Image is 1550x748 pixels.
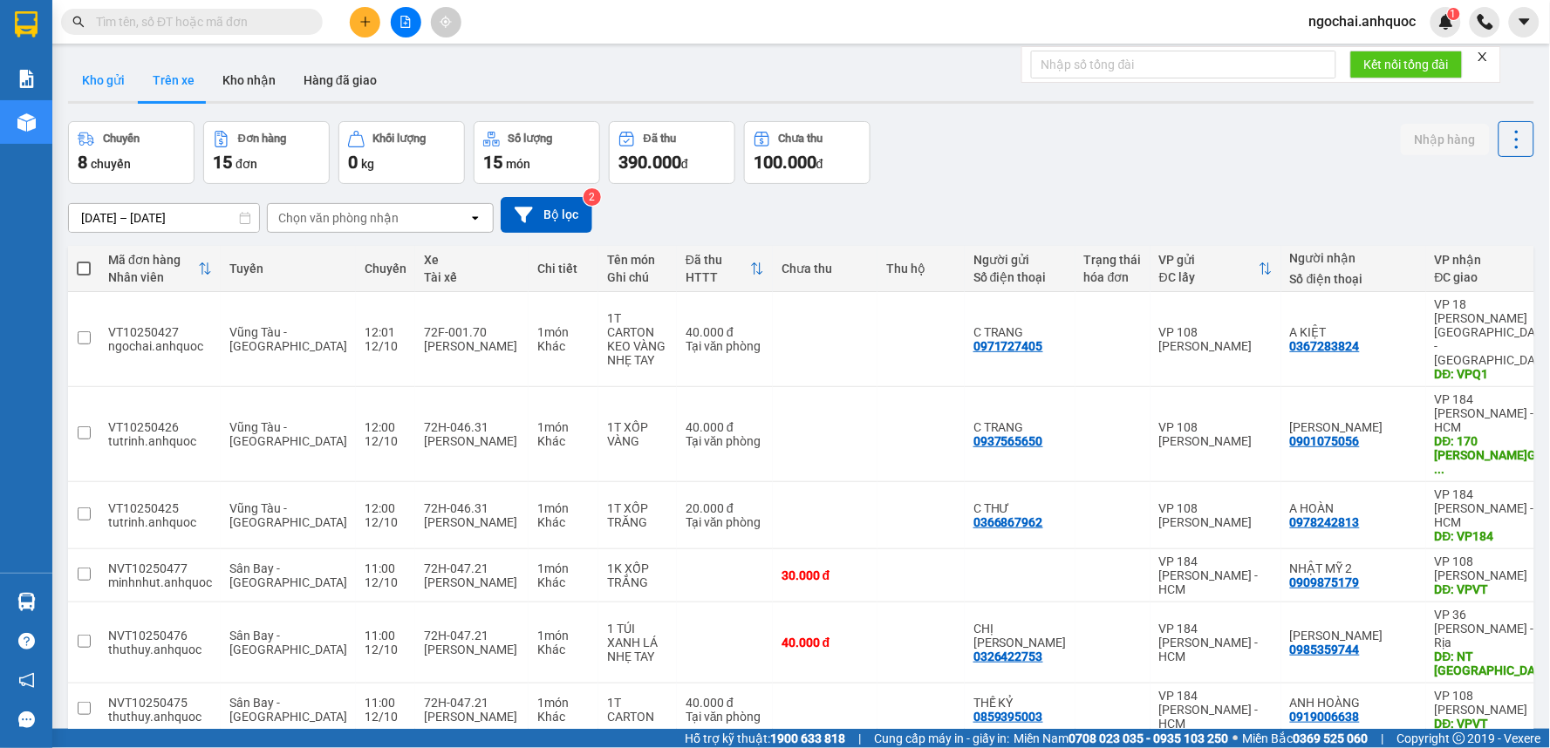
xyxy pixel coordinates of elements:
div: Chi tiết [537,262,590,275]
div: 12/10 [365,575,406,589]
span: 390.000 [618,152,681,173]
span: | [858,729,861,748]
div: ĐC giao [1435,270,1540,284]
div: VP gửi [1159,253,1259,267]
div: 40.000 đ [686,325,764,339]
sup: 1 [1448,8,1460,20]
div: thuthuy.anhquoc [108,643,212,656]
div: VP 108 [PERSON_NAME] [1159,325,1273,353]
div: minhnhut.anhquoc [108,575,212,589]
div: A KIỆT [1290,325,1417,339]
div: 12/10 [365,515,406,529]
div: 0907061111 [167,99,307,123]
strong: 1900 633 818 [770,731,845,745]
span: notification [18,672,35,689]
div: ANH CHUNG [1290,629,1417,643]
div: [PERSON_NAME] [424,339,520,353]
span: chuyến [91,157,131,171]
span: Vũng Tàu - [GEOGRAPHIC_DATA] [229,501,347,529]
sup: 2 [584,188,601,206]
div: 11:00 [365,561,406,575]
div: VP 184 [PERSON_NAME] - HCM [1159,554,1273,596]
div: 12:01 [365,325,406,339]
input: Tìm tên, số ĐT hoặc mã đơn [96,12,302,31]
div: THẾ KỶ [973,696,1067,710]
span: Vũng Tàu - [GEOGRAPHIC_DATA] [229,325,347,353]
div: 0985359744 [1290,643,1360,656]
div: ngochai.anhquoc [108,339,212,353]
div: ĐC lấy [1159,270,1259,284]
div: 0326422753 [973,649,1043,663]
div: 72F-001.70 [424,325,520,339]
div: [PERSON_NAME] [167,78,307,99]
strong: 0369 525 060 [1294,731,1369,745]
img: warehouse-icon [17,593,36,611]
span: Gửi: [15,17,42,35]
div: 1 món [537,696,590,710]
div: C TRANG [973,325,1067,339]
span: search [72,16,85,28]
span: Miền Bắc [1243,729,1369,748]
span: ... [1435,462,1445,476]
div: [PERSON_NAME] [424,575,520,589]
button: aim [431,7,461,37]
div: Khác [537,515,590,529]
span: 15 [213,152,232,173]
div: VP 184 [PERSON_NAME] - HCM [167,15,307,78]
div: Chuyến [103,133,140,145]
div: VT10250425 [108,501,212,515]
div: 0978242813 [1290,515,1360,529]
span: đ [816,157,823,171]
span: copyright [1453,732,1465,745]
span: ⚪️ [1233,735,1239,742]
div: 1 món [537,325,590,339]
div: VP 108 [PERSON_NAME] [1159,420,1273,448]
button: Kho nhận [208,59,290,101]
div: Tên món [607,253,668,267]
button: Nhập hàng [1401,124,1490,155]
button: Bộ lọc [501,197,592,233]
div: [PERSON_NAME] [424,643,520,656]
button: Kết nối tổng đài [1350,51,1463,78]
input: Nhập số tổng đài [1031,51,1336,78]
div: 0909875179 [1290,575,1360,589]
div: Đơn hàng [238,133,286,145]
span: aim [440,16,452,28]
div: Khác [537,643,590,656]
div: VP 108 [PERSON_NAME] [1159,501,1273,529]
span: 15 [483,152,502,173]
div: Số điện thoại [1290,272,1417,286]
th: Toggle SortBy [677,246,773,292]
div: C TRANG [973,420,1067,434]
div: 0919006638 [1290,710,1360,724]
div: Khác [537,710,590,724]
span: plus [359,16,372,28]
div: 30.000 đ [782,568,869,582]
div: 40.000 đ [686,420,764,434]
div: HTTT [686,270,750,284]
div: Tài xế [424,270,520,284]
div: Người nhận [1290,251,1417,265]
span: 8 [78,152,87,173]
div: tutrinh.anhquoc [108,515,212,529]
span: Cung cấp máy in - giấy in: [874,729,1010,748]
img: logo-vxr [15,11,38,37]
div: thuthuy.anhquoc [108,710,212,724]
span: Nhận: [167,17,208,35]
div: hóa đơn [1084,270,1142,284]
img: phone-icon [1478,14,1493,30]
div: Khác [537,339,590,353]
svg: open [468,211,482,225]
div: CHỊ TRINH [973,622,1067,649]
div: 12:00 [365,501,406,515]
div: 12/10 [365,339,406,353]
div: VT10250426 [108,420,212,434]
div: Chọn văn phòng nhận [278,209,399,227]
div: A HOÀN [1290,501,1417,515]
div: 12/10 [365,434,406,448]
span: kg [361,157,374,171]
img: warehouse-icon [17,113,36,132]
span: món [506,157,530,171]
span: file-add [399,16,412,28]
div: [PERSON_NAME] [424,710,520,724]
